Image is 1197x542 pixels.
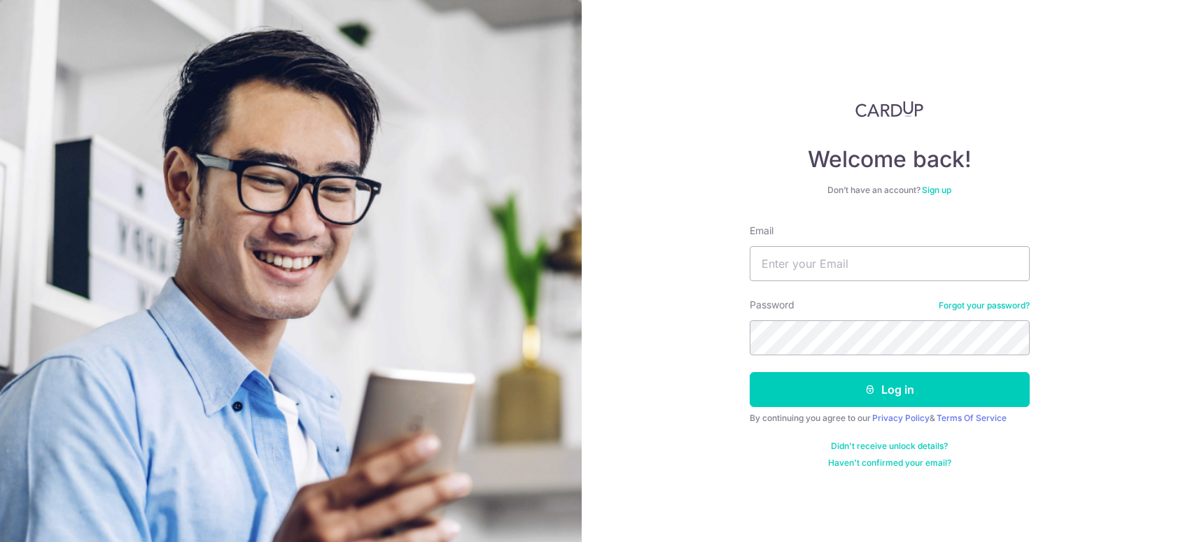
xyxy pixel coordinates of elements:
img: CardUp Logo [855,101,924,117]
a: Terms Of Service [937,413,1007,423]
button: Log in [750,372,1030,407]
a: Privacy Policy [872,413,930,423]
label: Email [750,224,773,238]
div: Don’t have an account? [750,185,1030,196]
label: Password [750,298,794,312]
a: Forgot your password? [939,300,1030,311]
h4: Welcome back! [750,145,1030,173]
a: Haven't confirmed your email? [828,457,951,469]
div: By continuing you agree to our & [750,413,1030,424]
a: Didn't receive unlock details? [831,441,948,452]
a: Sign up [922,185,951,195]
input: Enter your Email [750,246,1030,281]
